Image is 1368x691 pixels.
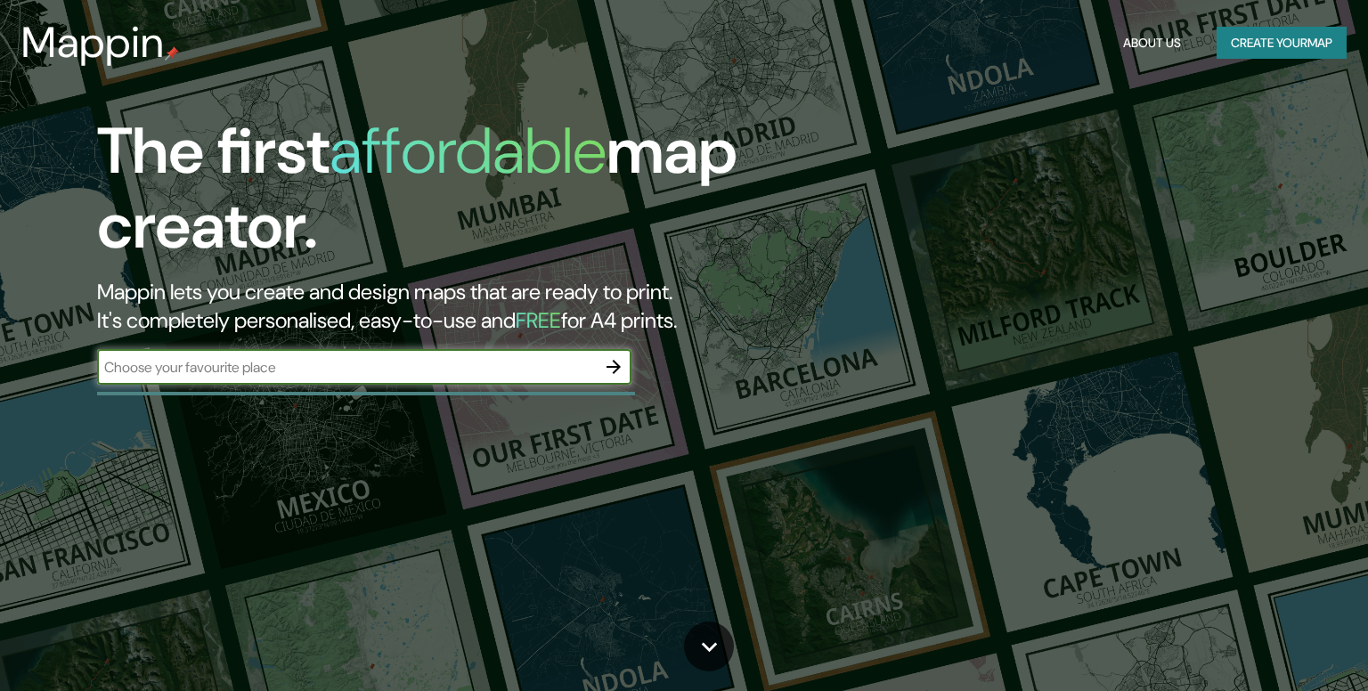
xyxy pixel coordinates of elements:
[97,114,781,278] h1: The first map creator.
[516,306,561,334] h5: FREE
[165,46,179,61] img: mappin-pin
[97,357,596,378] input: Choose your favourite place
[21,18,165,68] h3: Mappin
[1217,27,1347,60] button: Create yourmap
[97,278,781,335] h2: Mappin lets you create and design maps that are ready to print. It's completely personalised, eas...
[1116,27,1188,60] button: About Us
[330,110,607,192] h1: affordable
